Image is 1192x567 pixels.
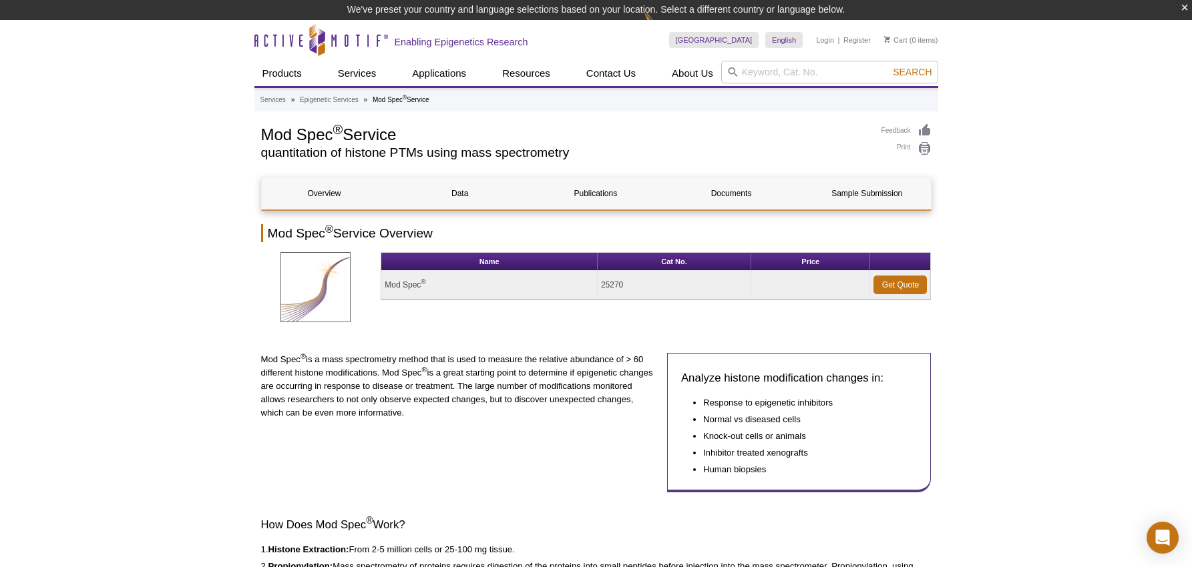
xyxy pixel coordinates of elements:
a: Documents [668,177,794,209]
th: Price [751,253,870,271]
a: About Us [664,61,721,86]
a: Services [330,61,385,86]
a: Epigenetic Services [300,94,359,106]
td: Mod Spec [381,271,598,300]
a: Feedback [881,123,932,138]
h1: Mod Spec Service [261,123,868,143]
a: Login [816,35,834,45]
span: Search [893,67,932,77]
li: Knock-out cells or animals [703,430,904,443]
a: Publications [533,177,658,209]
img: Mod Spec Service [280,252,351,322]
li: » [291,96,295,103]
sup: ® [333,122,343,137]
img: Your Cart [884,36,890,43]
sup: ® [403,94,407,101]
button: Search [889,66,936,78]
a: Resources [494,61,558,86]
a: Get Quote [873,275,927,294]
a: Contact Us [578,61,644,86]
th: Name [381,253,598,271]
a: [GEOGRAPHIC_DATA] [669,32,759,48]
li: (0 items) [884,32,938,48]
h2: Enabling Epigenetics Research [395,36,528,48]
sup: ® [421,366,427,374]
a: Cart [884,35,908,45]
li: Inhibitor treated xenografts [703,446,904,460]
a: Print [881,141,932,156]
a: Register [843,35,871,45]
sup: ® [325,223,333,235]
li: Human biopsies [703,463,904,476]
a: Applications [404,61,474,86]
sup: ® [366,515,373,526]
h3: Analyze histone modification changes in: [681,370,918,386]
td: 25270 [598,271,751,300]
li: Mod Spec Service [373,96,429,103]
h2: Mod Spec Service Overview [261,224,932,242]
div: Open Intercom Messenger [1147,522,1179,554]
a: Products [254,61,310,86]
p: Mod Spec is a mass spectrometry method that is used to measure the relative abundance of > 60 dif... [261,353,657,420]
sup: ® [421,278,425,286]
h2: quantitation of histone PTMs using mass spectrometry [261,147,868,159]
a: Data [397,177,523,209]
img: Change Here [644,10,679,41]
input: Keyword, Cat. No. [721,61,938,83]
a: Sample Submission [804,177,930,209]
p: 1. From 2-5 million cells or 25-100 mg tissue. [261,543,932,556]
li: » [364,96,368,103]
a: English [765,32,803,48]
sup: ® [301,352,306,360]
li: | [838,32,840,48]
h3: How Does Mod Spec Work? [261,517,932,533]
a: Overview [262,177,387,209]
strong: Histone Extraction: [268,544,349,554]
a: Services [260,94,286,106]
li: Normal vs diseased cells [703,413,904,426]
th: Cat No. [598,253,751,271]
li: Response to epigenetic inhibitors [703,396,904,410]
